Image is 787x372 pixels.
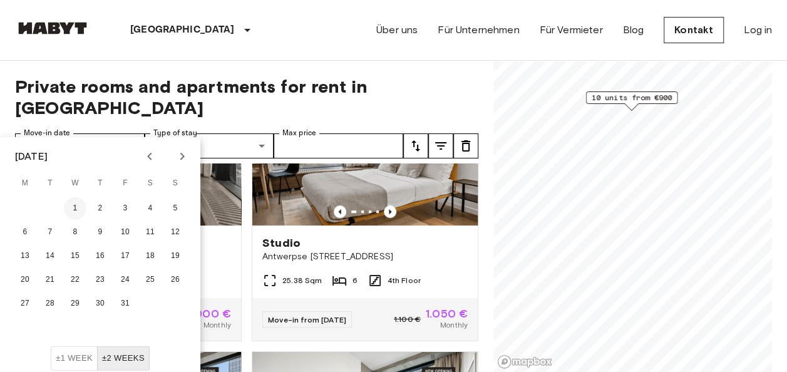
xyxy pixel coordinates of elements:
[586,91,678,111] div: Map marker
[114,171,136,196] span: Friday
[139,197,162,220] button: 4
[384,205,396,218] button: Previous image
[89,171,111,196] span: Thursday
[89,197,111,220] button: 2
[744,23,772,38] a: Log in
[172,146,193,167] button: Next month
[114,245,136,267] button: 17
[195,308,231,319] span: 900 €
[89,221,111,244] button: 9
[15,76,478,118] span: Private rooms and apartments for rent in [GEOGRAPHIC_DATA]
[497,354,552,369] a: Mapbox logo
[114,292,136,315] button: 31
[164,171,187,196] span: Sunday
[592,92,672,103] span: 10 units from €900
[438,23,519,38] a: Für Unternehmen
[39,292,61,315] button: 28
[622,23,644,38] a: Blog
[14,171,36,196] span: Monday
[15,22,90,34] img: Habyt
[394,314,421,325] span: 1.100 €
[64,197,86,220] button: 1
[539,23,602,38] a: Für Vermieter
[164,245,187,267] button: 19
[428,133,453,158] button: tune
[14,221,36,244] button: 6
[89,245,111,267] button: 16
[403,133,428,158] button: tune
[51,346,150,371] div: Move In Flexibility
[14,292,36,315] button: 27
[252,75,478,341] a: Marketing picture of unit BE-23-003-012-001Previous imagePrevious imageStudioAntwerpse [STREET_AD...
[164,221,187,244] button: 12
[164,197,187,220] button: 5
[139,245,162,267] button: 18
[268,315,346,324] span: Move-in from [DATE]
[14,269,36,291] button: 20
[39,171,61,196] span: Tuesday
[262,251,468,263] span: Antwerpse [STREET_ADDRESS]
[39,245,61,267] button: 14
[24,128,70,138] label: Move-in date
[664,17,724,43] a: Kontakt
[440,319,468,331] span: Monthly
[352,275,357,286] span: 6
[164,269,187,291] button: 26
[334,205,346,218] button: Previous image
[153,128,197,138] label: Type of stay
[64,292,86,315] button: 29
[15,149,48,164] div: [DATE]
[64,171,86,196] span: Wednesday
[376,23,418,38] a: Über uns
[203,319,231,331] span: Monthly
[89,292,111,315] button: 30
[139,221,162,244] button: 11
[114,269,136,291] button: 24
[114,197,136,220] button: 3
[97,346,150,371] button: ±2 weeks
[39,269,61,291] button: 21
[64,245,86,267] button: 15
[114,221,136,244] button: 10
[453,133,478,158] button: tune
[262,235,301,251] span: Studio
[64,269,86,291] button: 22
[282,128,316,138] label: Max price
[282,275,322,286] span: 25.38 Sqm
[39,221,61,244] button: 7
[139,269,162,291] button: 25
[64,221,86,244] button: 8
[388,275,421,286] span: 4th Floor
[14,245,36,267] button: 13
[89,269,111,291] button: 23
[139,146,160,167] button: Previous month
[139,171,162,196] span: Saturday
[130,23,235,38] p: [GEOGRAPHIC_DATA]
[426,308,468,319] span: 1.050 €
[51,346,98,371] button: ±1 week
